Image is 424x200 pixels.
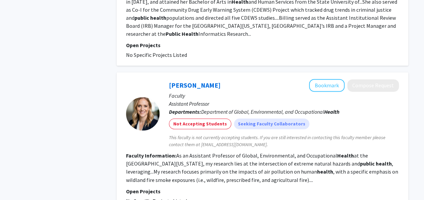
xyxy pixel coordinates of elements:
b: Health [324,108,340,115]
b: public [134,14,149,21]
b: Health [337,152,354,159]
b: health [317,168,333,175]
b: Faculty Information: [126,152,176,159]
p: Assistant Professor [169,100,399,108]
span: No Specific Projects Listed [126,52,187,58]
fg-read-more: As an Assistant Professor of Global, Environmental, and Occupational at the [GEOGRAPHIC_DATA][US_... [126,152,398,183]
b: health [376,160,392,167]
span: This faculty is not currently accepting students. If you are still interested in contacting this ... [169,134,399,148]
b: public [360,160,375,167]
span: Department of Global, Environmental, and Occupational [201,108,340,115]
b: Health [182,30,198,37]
iframe: Chat [5,170,28,195]
b: Departments: [169,108,201,115]
a: [PERSON_NAME] [169,81,221,89]
p: Open Projects [126,187,399,195]
button: Compose Request to Jennifer Stowell [347,79,399,92]
p: Open Projects [126,41,399,49]
p: Faculty [169,92,399,100]
b: Public [166,30,181,37]
mat-chip: Seeking Faculty Collaborators [234,118,309,129]
mat-chip: Not Accepting Students [169,118,231,129]
button: Add Jennifer Stowell to Bookmarks [309,79,345,92]
b: health [150,14,166,21]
